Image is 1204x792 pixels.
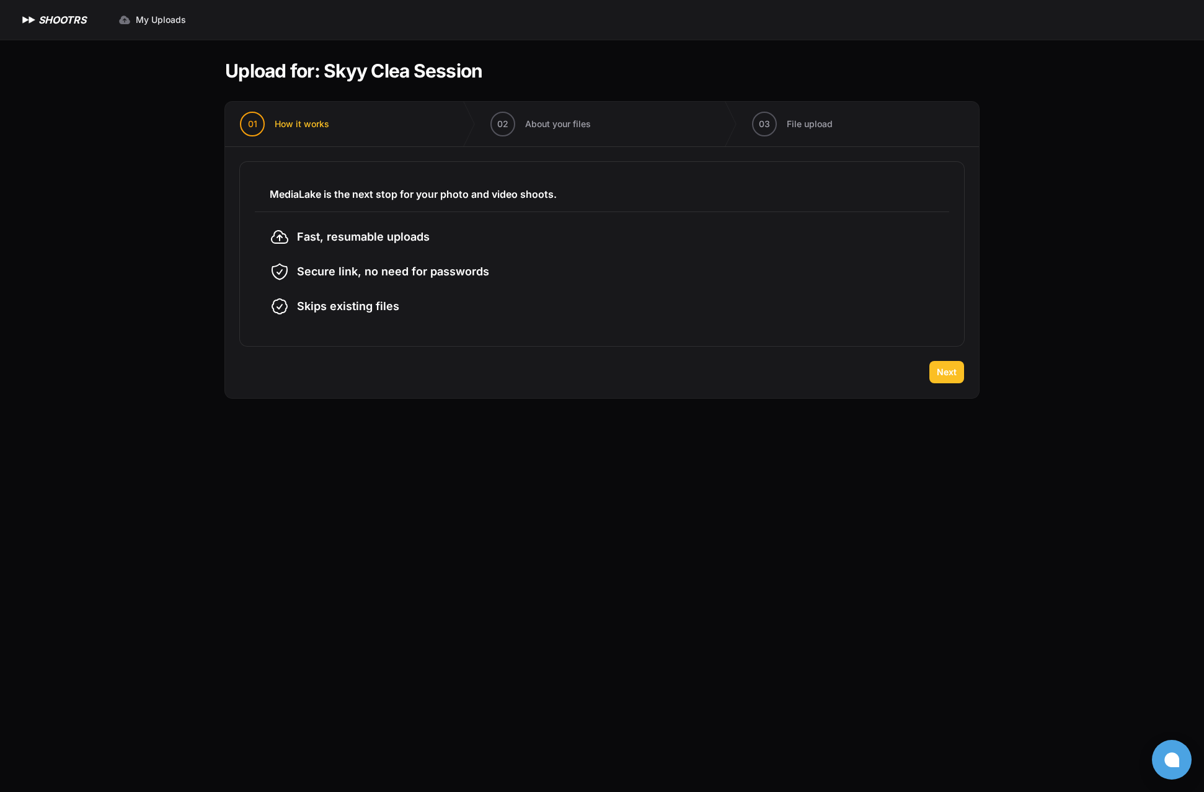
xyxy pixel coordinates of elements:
span: 01 [248,118,257,130]
h1: SHOOTRS [38,12,86,27]
img: website_grey.svg [20,32,30,42]
div: Keywords by Traffic [137,73,209,81]
button: Next [929,361,964,383]
span: Next [937,366,957,378]
span: How it works [275,118,329,130]
span: Fast, resumable uploads [297,228,430,246]
button: 01 How it works [225,102,344,146]
button: 02 About your files [476,102,606,146]
span: 02 [497,118,508,130]
div: Domain: [DOMAIN_NAME] [32,32,136,42]
span: Secure link, no need for passwords [297,263,489,280]
div: Domain Overview [47,73,111,81]
h3: MediaLake is the next stop for your photo and video shoots. [270,187,934,202]
span: My Uploads [136,14,186,26]
span: About your files [525,118,591,130]
img: tab_keywords_by_traffic_grey.svg [123,72,133,82]
a: SHOOTRS SHOOTRS [20,12,86,27]
span: 03 [759,118,770,130]
span: File upload [787,118,833,130]
img: tab_domain_overview_orange.svg [33,72,43,82]
div: v 4.0.25 [35,20,61,30]
img: SHOOTRS [20,12,38,27]
a: My Uploads [111,9,193,31]
span: Skips existing files [297,298,399,315]
h1: Upload for: Skyy Clea Session [225,60,482,82]
button: Open chat window [1152,740,1192,780]
button: 03 File upload [737,102,848,146]
img: logo_orange.svg [20,20,30,30]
